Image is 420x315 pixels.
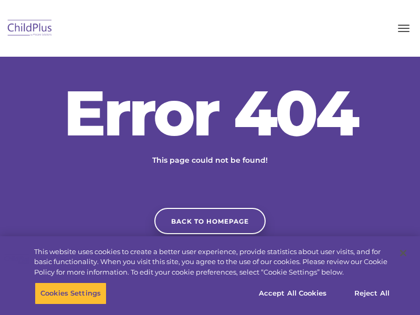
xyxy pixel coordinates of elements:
[5,16,55,41] img: ChildPlus by Procare Solutions
[253,282,332,304] button: Accept All Cookies
[154,208,266,234] a: Back to homepage
[339,282,405,304] button: Reject All
[34,247,391,278] div: This website uses cookies to create a better user experience, provide statistics about user visit...
[392,241,415,265] button: Close
[100,155,320,166] p: This page could not be found!
[52,81,367,144] h2: Error 404
[35,282,107,304] button: Cookies Settings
